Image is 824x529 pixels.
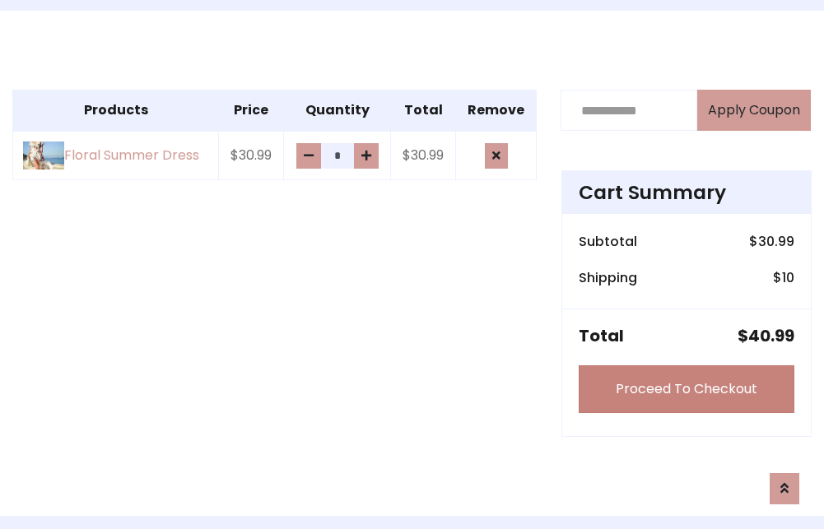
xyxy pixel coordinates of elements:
[13,90,219,132] th: Products
[219,131,283,179] td: $30.99
[23,142,208,169] a: Floral Summer Dress
[579,181,794,204] h4: Cart Summary
[782,268,794,287] span: 10
[579,270,637,285] h6: Shipping
[219,90,283,132] th: Price
[579,234,637,249] h6: Subtotal
[391,131,455,179] td: $30.99
[579,365,794,413] a: Proceed To Checkout
[749,234,794,249] h6: $
[283,90,391,132] th: Quantity
[579,326,624,346] h5: Total
[758,232,794,251] span: 30.99
[455,90,536,132] th: Remove
[697,90,811,131] button: Apply Coupon
[773,270,794,285] h6: $
[748,324,794,347] span: 40.99
[738,326,794,346] h5: $
[391,90,455,132] th: Total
